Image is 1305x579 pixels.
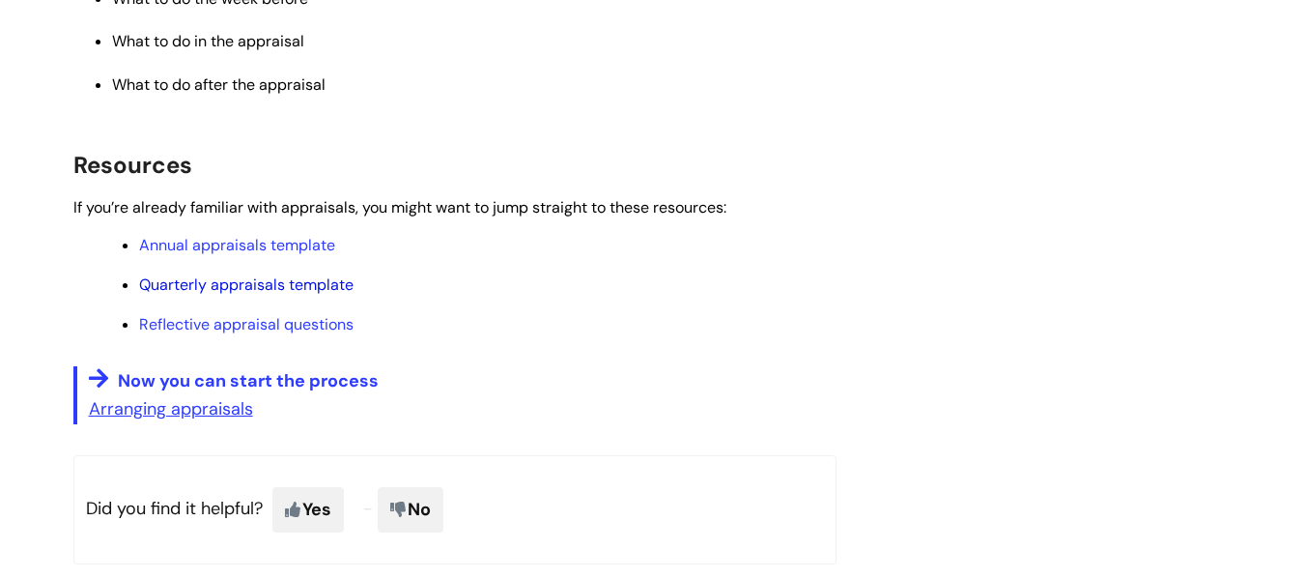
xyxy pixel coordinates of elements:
[139,314,354,334] a: Reflective appraisal questions
[139,275,354,295] a: Quarterly appraisals template
[73,197,726,217] span: If you’re already familiar with appraisals, you might want to jump straight to these resources:
[89,397,253,420] a: Arranging appraisals
[73,150,192,180] span: Resources
[139,235,335,255] a: Annual appraisals template
[272,487,344,532] span: Yes
[118,369,379,392] span: Now you can start the process
[112,74,326,95] span: What to do after the appraisal
[73,455,837,564] p: Did you find it helpful?
[378,487,443,532] span: No
[112,31,304,51] span: What to do in the appraisal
